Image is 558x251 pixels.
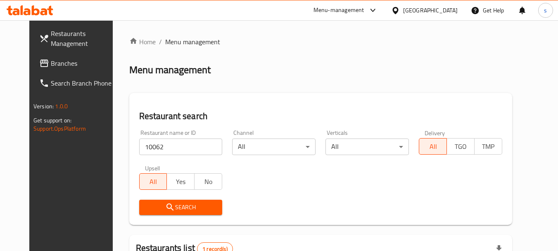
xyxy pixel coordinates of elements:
[139,139,223,155] input: Search for restaurant name or ID..
[33,101,54,112] span: Version:
[194,173,222,190] button: No
[139,200,223,215] button: Search
[325,139,409,155] div: All
[143,176,164,188] span: All
[146,202,216,213] span: Search
[232,139,316,155] div: All
[474,138,502,155] button: TMP
[170,176,191,188] span: Yes
[33,115,71,126] span: Get support on:
[313,5,364,15] div: Menu-management
[478,141,499,153] span: TMP
[403,6,458,15] div: [GEOGRAPHIC_DATA]
[425,130,445,136] label: Delivery
[165,37,220,47] span: Menu management
[450,141,471,153] span: TGO
[129,37,156,47] a: Home
[33,24,123,53] a: Restaurants Management
[419,138,447,155] button: All
[33,123,86,134] a: Support.OpsPlatform
[544,6,547,15] span: s
[55,101,68,112] span: 1.0.0
[51,78,116,88] span: Search Branch Phone
[166,173,195,190] button: Yes
[51,29,116,48] span: Restaurants Management
[33,53,123,73] a: Branches
[129,63,211,76] h2: Menu management
[159,37,162,47] li: /
[446,138,475,155] button: TGO
[423,141,444,153] span: All
[198,176,219,188] span: No
[139,173,167,190] button: All
[139,110,502,122] h2: Restaurant search
[33,73,123,93] a: Search Branch Phone
[129,37,512,47] nav: breadcrumb
[145,165,160,171] label: Upsell
[51,58,116,68] span: Branches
